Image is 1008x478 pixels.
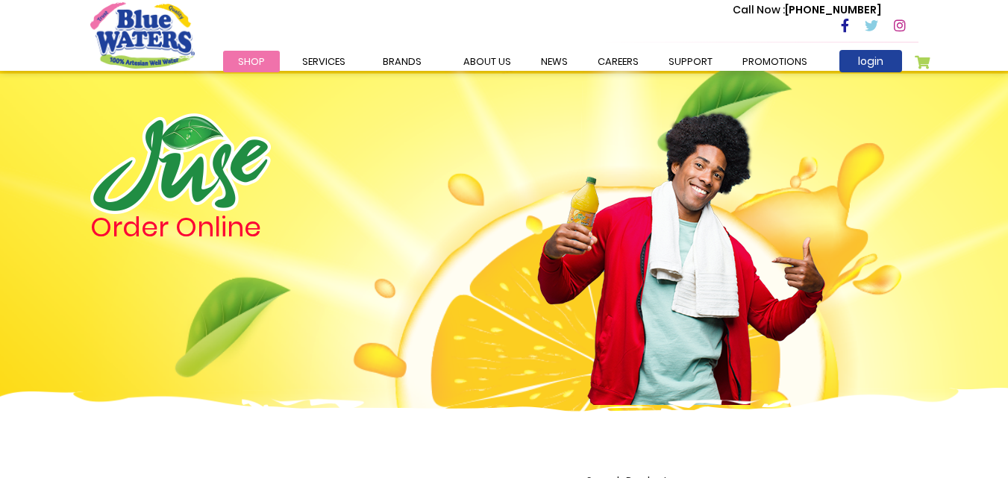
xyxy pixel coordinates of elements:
[383,54,422,69] span: Brands
[536,86,827,405] img: man.png
[654,51,727,72] a: support
[733,2,881,18] p: [PHONE_NUMBER]
[839,50,902,72] a: login
[526,51,583,72] a: News
[302,54,345,69] span: Services
[448,51,526,72] a: about us
[90,113,271,214] img: logo
[238,54,265,69] span: Shop
[733,2,785,17] span: Call Now :
[583,51,654,72] a: careers
[727,51,822,72] a: Promotions
[90,2,195,68] a: store logo
[90,214,422,241] h4: Order Online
